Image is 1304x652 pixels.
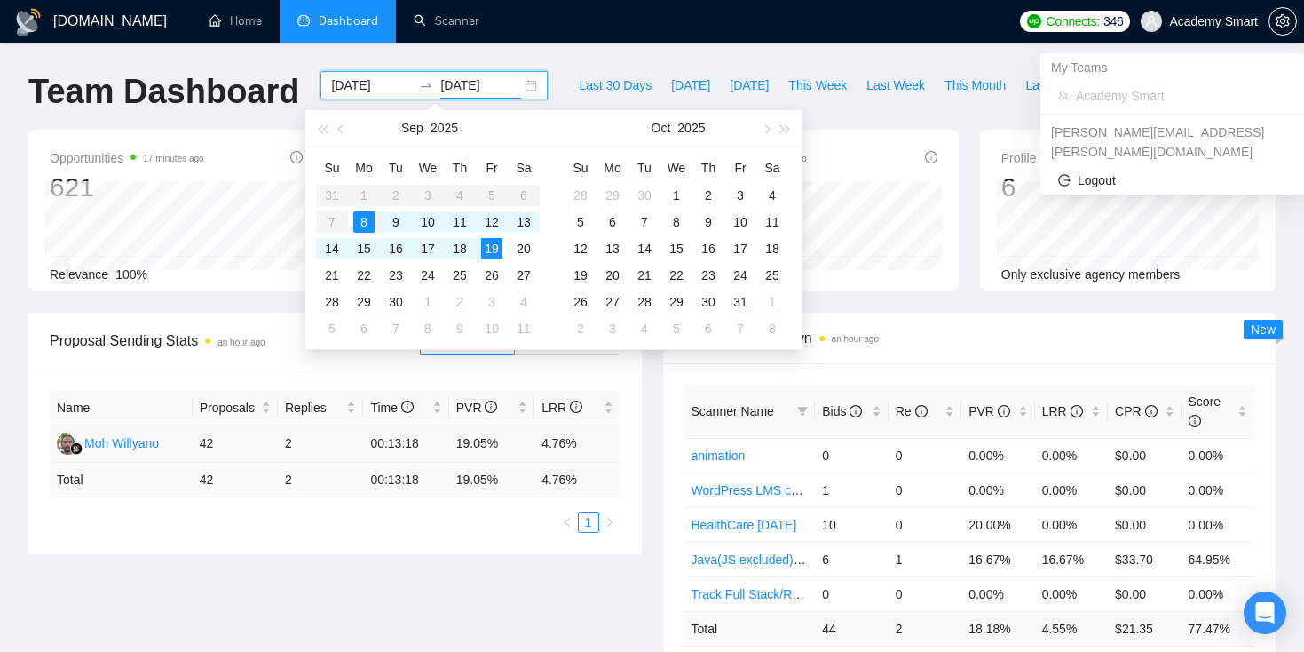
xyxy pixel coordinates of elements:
[944,76,1006,95] span: This Month
[513,211,534,233] div: 13
[634,265,655,286] div: 21
[50,330,420,352] span: Proposal Sending Stats
[412,235,444,262] td: 2025-09-17
[1016,71,1096,99] button: Last Month
[385,265,407,286] div: 23
[692,209,724,235] td: 2025-10-09
[331,76,412,95] input: Start date
[50,391,193,425] th: Name
[857,71,935,99] button: Last Week
[602,291,623,313] div: 27
[380,315,412,342] td: 2025-10-07
[1268,7,1297,36] button: setting
[534,463,620,497] td: 4.76 %
[481,291,502,313] div: 3
[485,401,497,413] span: info-circle
[348,289,380,315] td: 2025-09-29
[889,473,961,507] td: 0
[565,209,597,235] td: 2025-10-05
[628,315,660,342] td: 2025-11-04
[698,238,719,259] div: 16
[217,338,265,347] time: an hour ago
[597,262,628,289] td: 2025-10-20
[730,185,751,206] div: 3
[316,315,348,342] td: 2025-10-05
[565,262,597,289] td: 2025-10-19
[660,235,692,262] td: 2025-10-15
[756,154,788,182] th: Sa
[380,154,412,182] th: Tu
[762,318,783,339] div: 8
[692,315,724,342] td: 2025-11-06
[1108,473,1181,507] td: $0.00
[692,449,746,463] a: animation
[565,154,597,182] th: Su
[1145,405,1158,417] span: info-circle
[815,542,888,576] td: 6
[380,262,412,289] td: 2025-09-23
[889,507,961,542] td: 0
[1042,404,1083,418] span: LRR
[724,154,756,182] th: Fr
[380,289,412,315] td: 2025-09-30
[353,318,375,339] div: 6
[417,265,439,286] div: 24
[316,289,348,315] td: 2025-09-28
[692,154,724,182] th: Th
[756,235,788,262] td: 2025-10-18
[660,289,692,315] td: 2025-10-29
[692,182,724,209] td: 2025-10-02
[724,182,756,209] td: 2025-10-03
[998,405,1010,417] span: info-circle
[321,318,343,339] div: 5
[961,438,1034,473] td: 0.00%
[671,76,710,95] span: [DATE]
[363,425,448,463] td: 00:13:18
[449,265,470,286] div: 25
[476,289,508,315] td: 2025-10-03
[456,401,498,415] span: PVR
[730,265,751,286] div: 24
[692,587,874,601] a: Track Full Stack/React + NodeJS
[597,289,628,315] td: 2025-10-27
[652,110,671,146] button: Oct
[513,265,534,286] div: 27
[762,211,783,233] div: 11
[666,211,687,233] div: 8
[557,512,578,533] button: left
[1182,507,1254,542] td: 0.00%
[1189,394,1221,428] span: Score
[481,318,502,339] div: 10
[1182,438,1254,473] td: 0.00%
[50,463,193,497] td: Total
[730,238,751,259] div: 17
[797,406,808,417] span: filter
[444,154,476,182] th: Th
[278,463,363,497] td: 2
[28,71,299,113] h1: Team Dashboard
[698,318,719,339] div: 6
[57,433,79,455] img: MW
[353,211,375,233] div: 8
[815,438,888,473] td: 0
[565,315,597,342] td: 2025-11-02
[285,398,343,417] span: Replies
[363,463,448,497] td: 00:13:18
[1035,438,1108,473] td: 0.00%
[815,507,888,542] td: 10
[889,542,961,576] td: 1
[788,76,847,95] span: This Week
[698,265,719,286] div: 23
[348,315,380,342] td: 2025-10-06
[666,291,687,313] div: 29
[684,147,807,169] span: Invitations
[481,211,502,233] div: 12
[1047,12,1100,31] span: Connects:
[602,211,623,233] div: 6
[1108,507,1181,542] td: $0.00
[634,291,655,313] div: 28
[628,262,660,289] td: 2025-10-21
[449,318,470,339] div: 9
[1058,174,1071,187] span: logout
[1145,15,1158,28] span: user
